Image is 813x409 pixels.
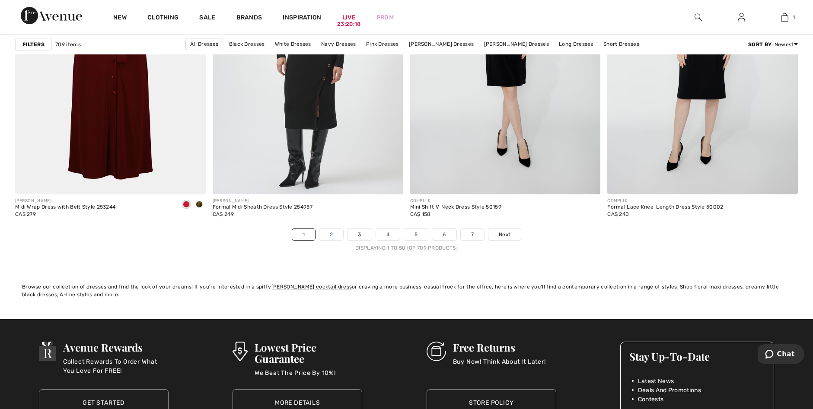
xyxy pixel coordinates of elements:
p: We Beat The Price By 10%! [255,368,363,386]
img: search the website [695,12,702,22]
span: 709 items [55,41,81,48]
strong: Sort By [748,41,772,48]
a: Sign In [731,12,752,23]
a: Black Dresses [225,38,269,50]
a: New [113,14,127,23]
a: Next [488,229,521,240]
span: Deals And Promotions [638,386,701,395]
iframe: Opens a widget where you can chat to one of our agents [758,344,804,366]
div: Midi Wrap Dress with Belt Style 253244 [15,204,115,210]
img: My Info [738,12,745,22]
div: 23:20:18 [337,20,360,29]
span: 1 [793,13,795,21]
div: : Newest [748,41,798,48]
a: 6 [432,229,456,240]
h3: Avenue Rewards [63,342,169,353]
a: Live23:20:18 [342,13,356,22]
img: Free Returns [427,342,446,361]
div: [PERSON_NAME] [15,198,115,204]
div: Mini Shift V-Neck Dress Style 50159 [410,204,502,210]
a: Short Dresses [599,38,644,50]
a: 7 [461,229,484,240]
span: CA$ 249 [213,211,234,217]
span: CA$ 158 [410,211,431,217]
img: 1ère Avenue [21,7,82,24]
img: Lowest Price Guarantee [233,342,247,361]
div: Artichoke [193,198,206,212]
span: Latest News [638,377,674,386]
a: [PERSON_NAME] cocktail dress [271,284,352,290]
a: 5 [404,229,428,240]
img: Avenue Rewards [39,342,56,361]
p: Buy Now! Think About It Later! [453,357,546,374]
a: Sale [199,14,215,23]
div: COMPLI K [607,198,723,204]
span: Next [499,231,510,238]
h3: Lowest Price Guarantee [255,342,363,364]
a: Prom [376,13,394,22]
div: Browse our collection of dresses and find the look of your dreams! If you're interested in a spif... [22,283,791,298]
img: My Bag [781,12,788,22]
div: Displaying 1 to 50 (of 709 products) [15,244,798,252]
a: 3 [348,229,371,240]
span: Contests [638,395,663,404]
div: Merlot [180,198,193,212]
div: COMPLI K [410,198,502,204]
a: All Dresses [185,38,223,50]
span: Inspiration [283,14,321,23]
a: [PERSON_NAME] Dresses [405,38,478,50]
span: CA$ 240 [607,211,629,217]
div: Formal Lace Knee-Length Dress Style 50002 [607,204,723,210]
a: 1 [292,229,315,240]
a: [PERSON_NAME] Dresses [480,38,553,50]
a: Long Dresses [555,38,598,50]
div: [PERSON_NAME] [213,198,312,204]
a: Clothing [147,14,179,23]
a: Brands [236,14,262,23]
span: CA$ 279 [15,211,36,217]
h3: Stay Up-To-Date [629,351,765,362]
div: Formal Midi Sheath Dress Style 254957 [213,204,312,210]
h3: Free Returns [453,342,546,353]
a: 4 [376,229,400,240]
a: 2 [319,229,343,240]
a: Pink Dresses [362,38,403,50]
a: Navy Dresses [317,38,360,50]
a: White Dresses [271,38,316,50]
strong: Filters [22,41,45,48]
a: 1 [763,12,806,22]
p: Collect Rewards To Order What You Love For FREE! [63,357,169,374]
nav: Page navigation [15,228,798,252]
